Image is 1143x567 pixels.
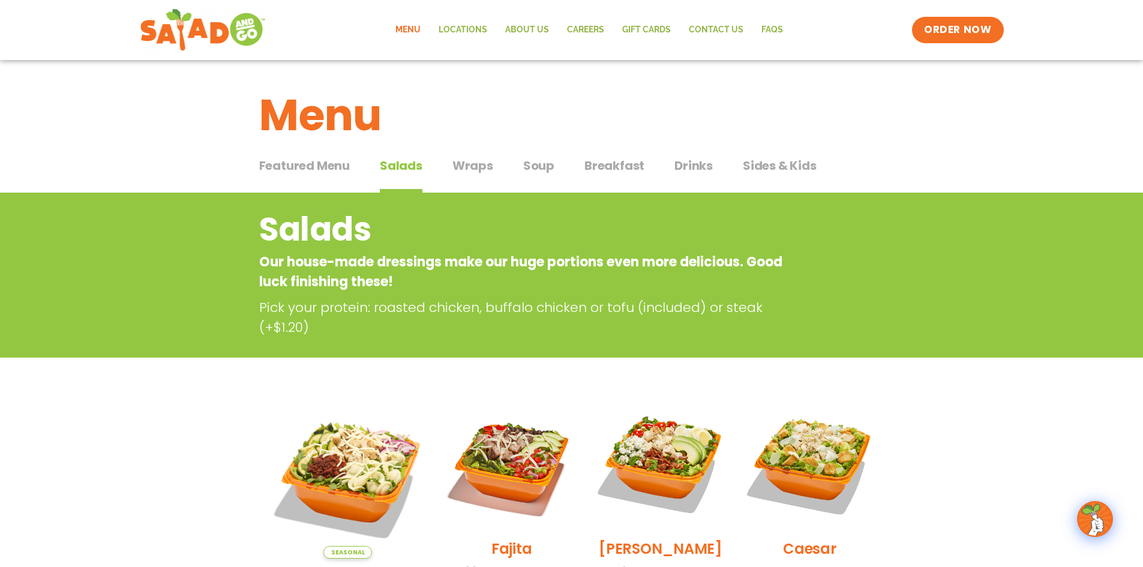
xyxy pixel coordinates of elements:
span: Salads [380,157,422,175]
h2: Caesar [783,538,836,559]
a: About Us [496,16,558,44]
span: ORDER NOW [924,23,991,37]
h1: Menu [259,83,884,148]
img: new-SAG-logo-768×292 [140,6,266,54]
span: Wraps [452,157,493,175]
span: Featured Menu [259,157,350,175]
a: ORDER NOW [912,17,1003,43]
a: FAQs [752,16,792,44]
nav: Menu [386,16,792,44]
span: Seasonal [323,546,372,559]
a: Careers [558,16,613,44]
span: Sides & Kids [743,157,817,175]
img: Product photo for Tuscan Summer Salad [268,398,428,559]
img: Product photo for Fajita Salad [446,398,577,529]
span: Breakfast [584,157,644,175]
div: Tabbed content [259,152,884,193]
span: Drinks [674,157,713,175]
p: Our house-made dressings make our huge portions even more delicious. Good luck finishing these! [259,252,788,292]
h2: [PERSON_NAME] [599,538,722,559]
a: Locations [430,16,496,44]
img: wpChatIcon [1078,502,1112,536]
img: Product photo for Cobb Salad [595,398,726,529]
a: GIFT CARDS [613,16,680,44]
p: Pick your protein: roasted chicken, buffalo chicken or tofu (included) or steak (+$1.20) [259,298,793,337]
a: Contact Us [680,16,752,44]
img: Product photo for Caesar Salad [744,398,875,529]
h2: Fajita [491,538,532,559]
span: Soup [523,157,554,175]
a: Menu [386,16,430,44]
h2: Salads [259,205,788,254]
